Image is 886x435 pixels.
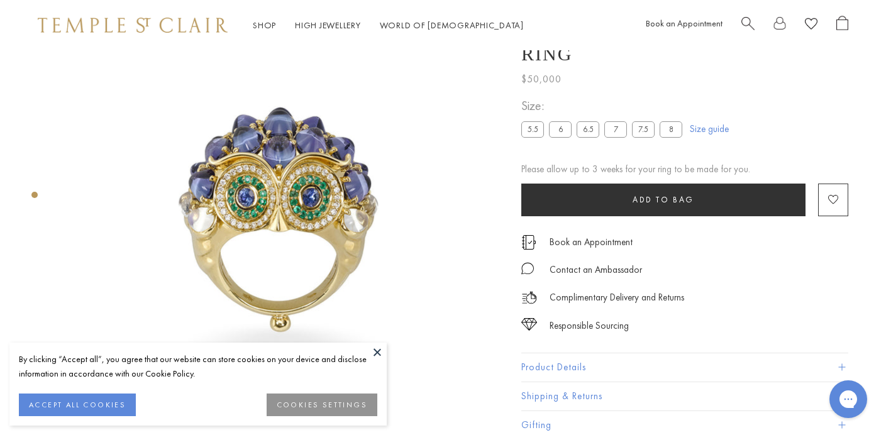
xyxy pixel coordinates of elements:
img: icon_appointment.svg [521,234,536,249]
label: 8 [660,121,682,137]
a: Size guide [690,123,729,135]
img: Temple St. Clair [38,18,228,33]
label: 5.5 [521,121,544,137]
button: Product Details [521,353,848,382]
a: Open Shopping Bag [836,16,848,35]
div: Contact an Ambassador [550,262,642,277]
img: MessageIcon-01_2.svg [521,262,534,274]
p: Complimentary Delivery and Returns [550,290,684,306]
a: Book an Appointment [550,235,633,249]
span: $50,000 [521,71,562,87]
a: View Wishlist [805,16,817,35]
button: Add to bag [521,183,806,216]
span: Size: [521,96,687,116]
a: Search [741,16,755,35]
a: High JewelleryHigh Jewellery [295,19,361,31]
a: ShopShop [253,19,276,31]
img: icon_sourcing.svg [521,318,537,331]
a: Book an Appointment [646,18,723,29]
label: 7 [604,121,627,137]
span: Add to bag [633,194,694,205]
button: ACCEPT ALL COOKIES [19,394,136,416]
label: 6.5 [577,121,599,137]
label: 7.5 [632,121,655,137]
iframe: Gorgias live chat messenger [823,376,873,422]
div: Responsible Sourcing [550,318,629,334]
img: icon_delivery.svg [521,290,537,306]
button: COOKIES SETTINGS [267,394,377,416]
a: World of [DEMOGRAPHIC_DATA]World of [DEMOGRAPHIC_DATA] [380,19,524,31]
div: Product gallery navigation [31,189,38,208]
label: 6 [549,121,572,137]
div: Please allow up to 3 weeks for your ring to be made for you. [521,161,848,177]
div: By clicking “Accept all”, you agree that our website can store cookies on your device and disclos... [19,352,377,381]
button: Shipping & Returns [521,382,848,410]
nav: Main navigation [253,18,524,33]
